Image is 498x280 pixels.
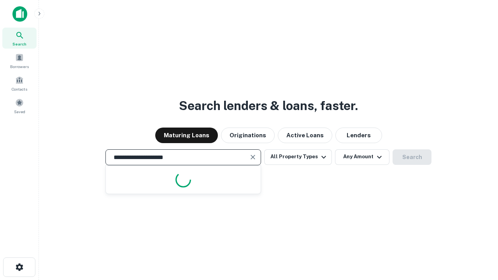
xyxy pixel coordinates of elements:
[2,28,37,49] a: Search
[155,128,218,143] button: Maturing Loans
[2,50,37,71] a: Borrowers
[278,128,332,143] button: Active Loans
[247,152,258,163] button: Clear
[14,108,25,115] span: Saved
[264,149,332,165] button: All Property Types
[12,41,26,47] span: Search
[2,95,37,116] a: Saved
[2,73,37,94] a: Contacts
[335,128,382,143] button: Lenders
[335,149,389,165] button: Any Amount
[10,63,29,70] span: Borrowers
[179,96,358,115] h3: Search lenders & loans, faster.
[221,128,275,143] button: Originations
[459,193,498,230] iframe: Chat Widget
[12,86,27,92] span: Contacts
[12,6,27,22] img: capitalize-icon.png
